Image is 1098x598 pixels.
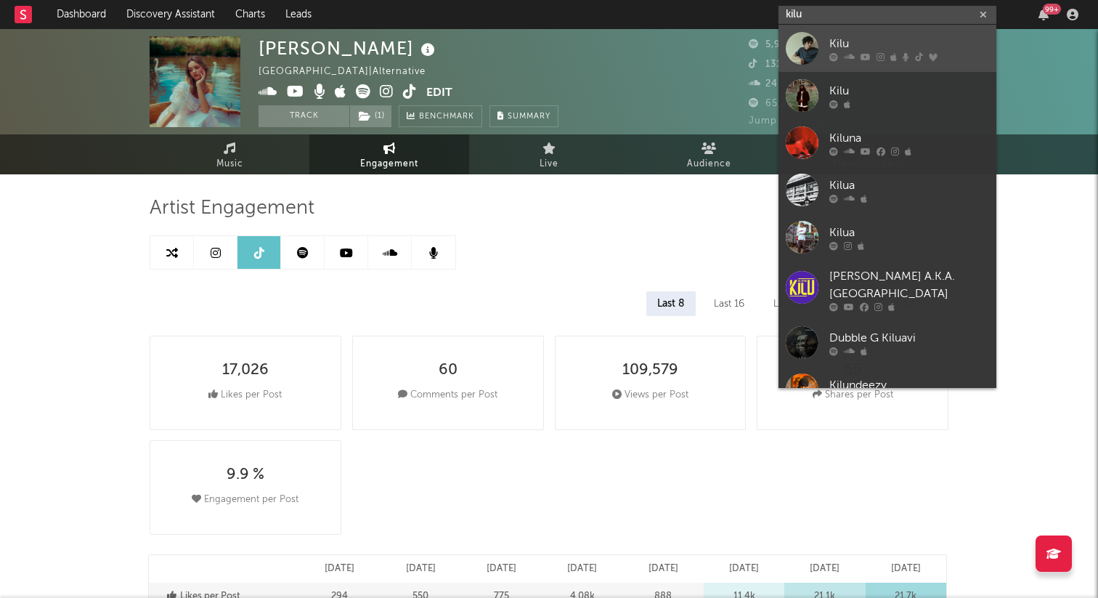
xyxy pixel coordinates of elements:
[612,387,688,404] div: Views per Post
[749,79,784,89] span: 245
[778,166,996,214] a: Kilua
[829,224,989,241] div: Kilua
[629,134,789,174] a: Audience
[399,105,482,127] a: Benchmark
[829,329,989,347] div: Dubble G Kiluavi
[150,200,314,217] span: Artist Engagement
[729,560,759,578] p: [DATE]
[325,560,354,578] p: [DATE]
[778,6,996,24] input: Search for artists
[829,376,989,394] div: Kilundeezy
[1043,4,1061,15] div: 99 +
[778,72,996,119] a: Kilu
[648,560,678,578] p: [DATE]
[508,113,550,121] span: Summary
[778,319,996,366] a: Dubble G Kiluavi
[749,40,792,49] span: 5,972
[487,560,516,578] p: [DATE]
[829,268,989,303] div: [PERSON_NAME] A.K.A. [GEOGRAPHIC_DATA]
[350,105,391,127] button: (1)
[703,291,755,316] div: Last 16
[540,155,558,173] span: Live
[1038,9,1049,20] button: 99+
[259,63,442,81] div: [GEOGRAPHIC_DATA] | Alternative
[489,105,558,127] button: Summary
[227,466,264,484] div: 9.9 %
[398,387,497,404] div: Comments per Post
[439,362,457,379] div: 60
[259,36,439,60] div: [PERSON_NAME]
[259,105,349,127] button: Track
[646,291,696,316] div: Last 8
[778,366,996,413] a: Kilundeezy
[829,35,989,52] div: Kilu
[349,105,392,127] span: ( 1 )
[222,362,269,379] div: 17,026
[360,155,418,173] span: Engagement
[208,387,282,404] div: Likes per Post
[749,60,804,69] span: 131,800
[406,560,436,578] p: [DATE]
[810,560,839,578] p: [DATE]
[192,491,298,509] div: Engagement per Post
[216,155,243,173] span: Music
[778,25,996,72] a: Kilu
[829,177,989,194] div: Kilua
[891,560,921,578] p: [DATE]
[749,116,835,126] span: Jump Score: 90.8
[687,155,731,173] span: Audience
[778,214,996,261] a: Kilua
[622,362,678,379] div: 109,579
[309,134,469,174] a: Engagement
[829,129,989,147] div: Kiluna
[749,99,889,108] span: 65,804 Monthly Listeners
[813,387,893,404] div: Shares per Post
[762,291,816,316] div: Last 24
[778,261,996,319] a: [PERSON_NAME] A.K.A. [GEOGRAPHIC_DATA]
[567,560,597,578] p: [DATE]
[829,82,989,100] div: Kilu
[150,134,309,174] a: Music
[778,119,996,166] a: Kiluna
[419,108,474,126] span: Benchmark
[469,134,629,174] a: Live
[426,84,452,102] button: Edit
